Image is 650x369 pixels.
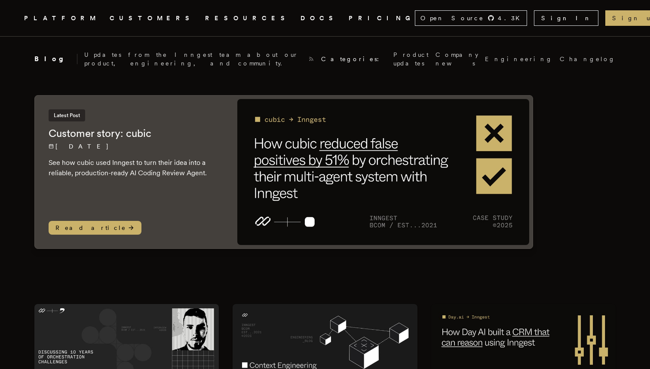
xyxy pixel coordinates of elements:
[49,127,220,140] h2: Customer story: cubic
[534,10,598,26] a: Sign In
[49,142,220,151] p: [DATE]
[420,14,484,22] span: Open Source
[84,50,301,68] p: Updates from the Inngest team about our product, engineering, and community.
[34,54,77,64] h2: Blog
[349,13,415,24] a: PRICING
[49,221,141,235] span: Read article
[393,50,429,68] a: Product updates
[110,13,195,24] a: CUSTOMERS
[49,158,220,178] p: See how cubic used Inngest to turn their idea into a reliable, production-ready AI Coding Review ...
[49,109,85,121] span: Latest Post
[560,55,616,63] a: Changelog
[498,14,525,22] span: 4.3 K
[321,55,386,63] span: Categories:
[34,95,533,249] a: Latest PostCustomer story: cubic[DATE] See how cubic used Inngest to turn their idea into a relia...
[435,50,478,68] a: Company news
[485,55,553,63] a: Engineering
[205,13,290,24] button: RESOURCES
[24,13,99,24] button: PLATFORM
[237,99,529,245] img: Featured image for Customer story: cubic blog post
[300,13,338,24] a: DOCS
